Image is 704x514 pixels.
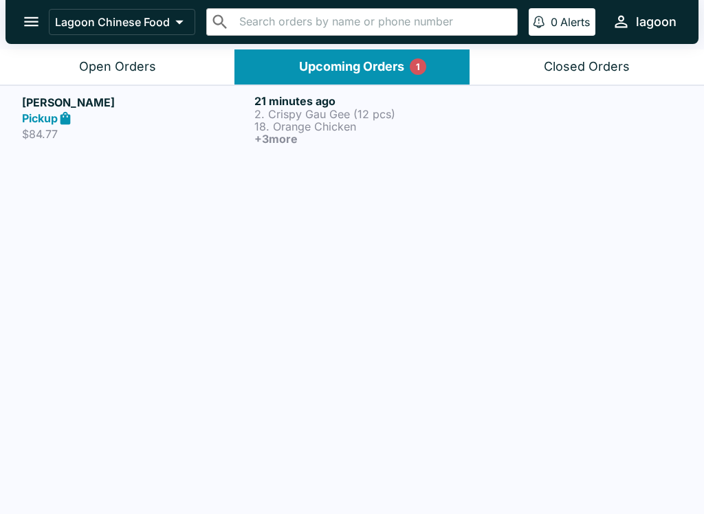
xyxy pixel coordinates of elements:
p: 1 [416,60,420,74]
button: open drawer [14,4,49,39]
div: lagoon [636,14,676,30]
h5: [PERSON_NAME] [22,94,249,111]
h6: 21 minutes ago [254,94,481,108]
p: Lagoon Chinese Food [55,15,170,29]
button: lagoon [606,7,682,36]
p: 18. Orange Chicken [254,120,481,133]
p: Alerts [560,15,590,29]
div: Upcoming Orders [299,59,404,75]
div: Closed Orders [544,59,630,75]
strong: Pickup [22,111,58,125]
p: $84.77 [22,127,249,141]
p: 2. Crispy Gau Gee (12 pcs) [254,108,481,120]
h6: + 3 more [254,133,481,145]
input: Search orders by name or phone number [235,12,511,32]
button: Lagoon Chinese Food [49,9,195,35]
div: Open Orders [79,59,156,75]
p: 0 [551,15,558,29]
